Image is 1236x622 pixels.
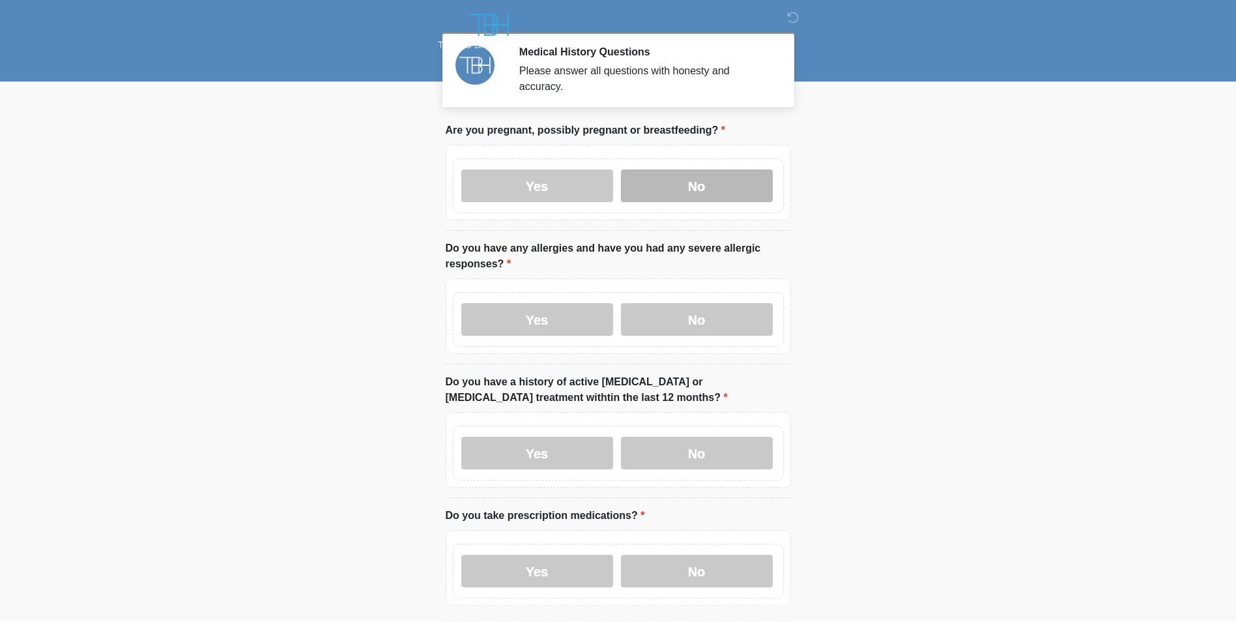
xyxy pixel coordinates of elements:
[461,303,613,336] label: Yes
[446,123,725,138] label: Are you pregnant, possibly pregnant or breastfeeding?
[621,437,773,469] label: No
[519,63,771,95] div: Please answer all questions with honesty and accuracy.
[621,170,773,202] label: No
[446,241,791,272] label: Do you have any allergies and have you had any severe allergic responses?
[446,508,645,524] label: Do you take prescription medications?
[621,555,773,587] label: No
[461,437,613,469] label: Yes
[461,170,613,202] label: Yes
[446,374,791,406] label: Do you have a history of active [MEDICAL_DATA] or [MEDICAL_DATA] treatment withtin the last 12 mo...
[461,555,613,587] label: Yes
[621,303,773,336] label: No
[433,10,544,53] img: Taking Back Health Infusions Logo
[455,46,495,85] img: Agent Avatar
